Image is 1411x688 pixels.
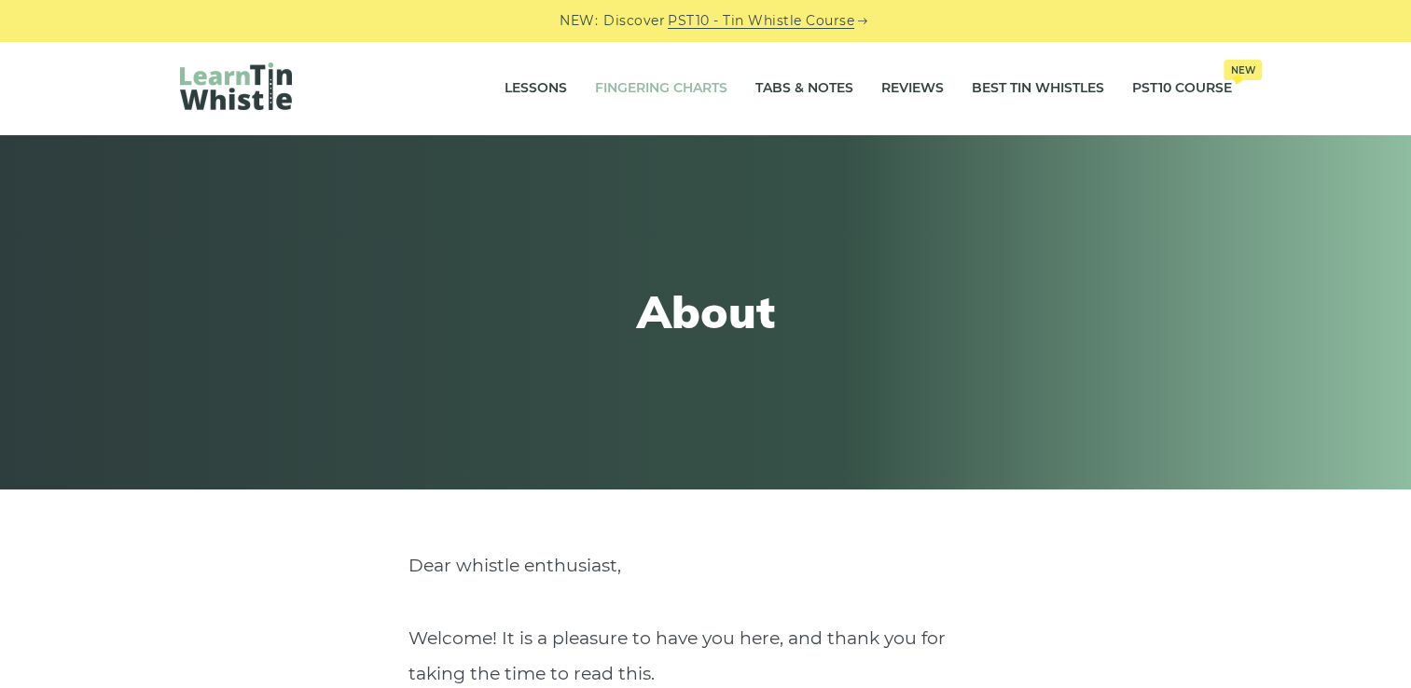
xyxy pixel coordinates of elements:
[408,548,1003,584] p: Dear whistle enthusiast,
[881,65,944,112] a: Reviews
[1224,60,1262,80] span: New
[180,62,292,110] img: LearnTinWhistle.com
[755,65,853,112] a: Tabs & Notes
[505,65,567,112] a: Lessons
[972,65,1104,112] a: Best Tin Whistles
[1132,65,1232,112] a: PST10 CourseNew
[595,65,727,112] a: Fingering Charts
[363,285,1049,339] h1: About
